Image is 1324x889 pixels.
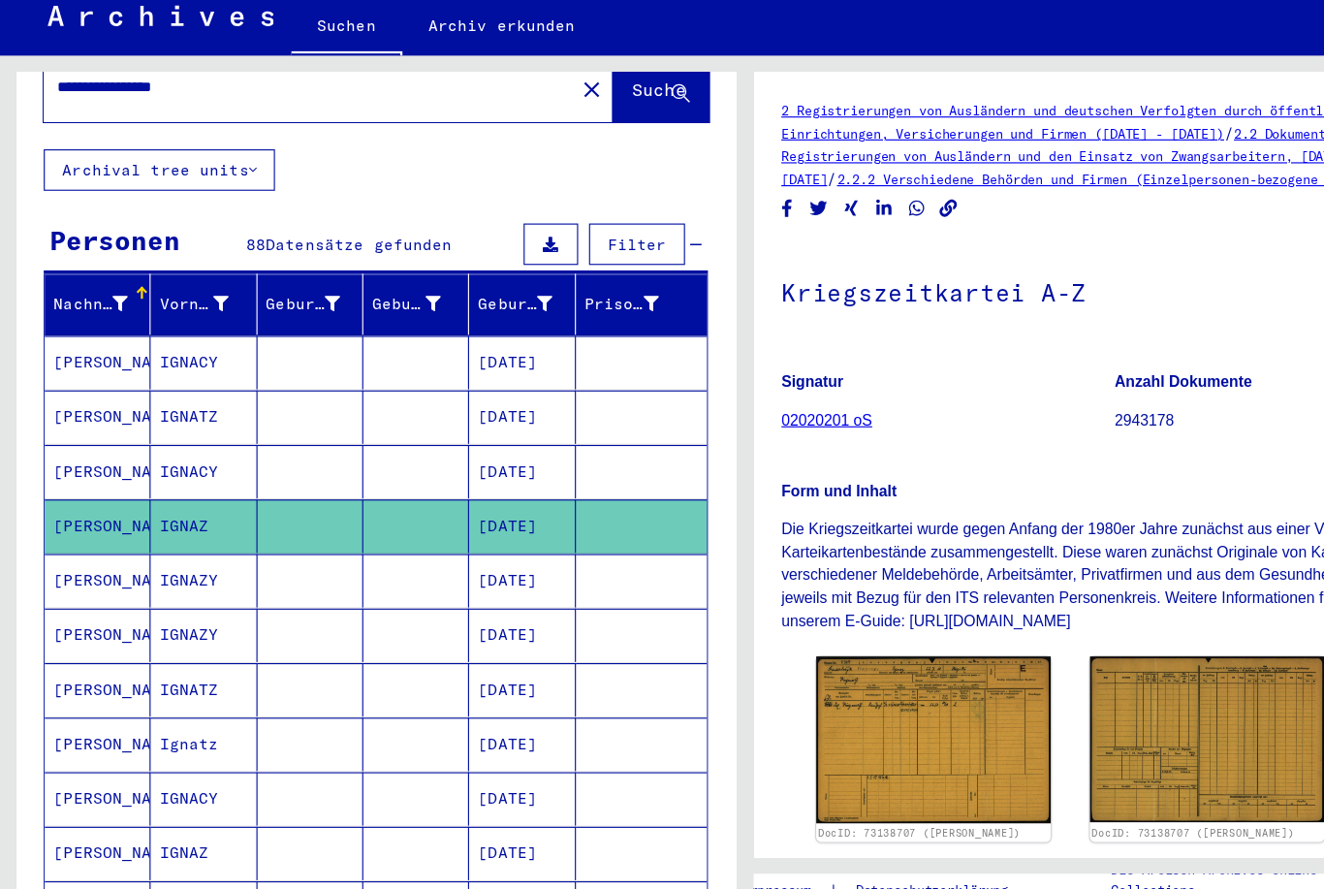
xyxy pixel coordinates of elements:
[358,43,535,89] a: Archiv erkunden
[417,391,511,438] mat-cell: [DATE]
[744,825,919,845] a: Datenschutzerklärung
[725,627,933,776] img: 001.jpg
[40,342,134,390] mat-cell: [PERSON_NAME]
[40,633,134,681] mat-cell: [PERSON_NAME]
[991,375,1113,391] b: Anzahl Dokumente
[694,155,1218,210] a: 2.2 Dokumente über Registrierungen von Ausländern und den Einsatz von Zwangsarbeitern, [DATE] - [...
[968,627,1177,774] img: 002.jpg
[717,217,738,241] button: Share on Twitter
[425,299,515,330] div: Geburtsdatum
[540,252,592,270] span: Filter
[735,194,743,211] span: /
[134,391,228,438] mat-cell: IGNATZ
[417,287,511,341] mat-header-cell: Geburtsdatum
[40,488,134,535] mat-cell: [PERSON_NAME]
[417,778,511,826] mat-cell: [DATE]
[545,92,630,152] button: Suche
[40,682,134,729] mat-cell: [PERSON_NAME]
[694,135,1203,170] a: 2 Registrierungen von Ausländern und deutschen Verfolgten durch öffentliche Einrichtungen, Versic...
[1088,153,1096,171] span: /
[47,299,138,330] div: Nachname
[40,585,134,632] mat-cell: [PERSON_NAME]
[694,472,797,488] b: Form und Inhalt
[40,287,134,341] mat-header-cell: Nachname
[417,633,511,681] mat-cell: [DATE]
[16,18,243,67] img: Arolsen_neg.svg
[727,778,907,789] a: DocID: 73138707 ([PERSON_NAME])
[833,217,853,241] button: Copy link
[331,299,416,330] div: Geburt‏
[40,391,134,438] mat-cell: [PERSON_NAME]
[988,809,1230,843] p: Die Arolsen Archives Online-Collections
[417,342,511,390] mat-cell: [DATE]
[47,304,113,325] div: Nachname
[134,585,228,632] mat-cell: IGNAZY
[229,287,323,341] mat-header-cell: Geburtsname
[134,827,228,874] mat-cell: JGNATZ
[236,304,302,325] div: Geburtsname
[970,778,1151,789] a: DocID: 73138707 ([PERSON_NAME])
[561,113,610,133] span: Suche
[520,299,610,330] div: Prisoner #
[40,827,134,874] mat-cell: [PERSON_NAME]
[40,730,134,778] mat-cell: [PERSON_NAME]
[1262,17,1283,31] span: DE
[988,843,1230,878] p: wurden entwickelt in Partnerschaft mit
[134,342,228,390] mat-cell: IGNACY
[417,439,511,487] mat-cell: [DATE]
[40,778,134,826] mat-cell: [PERSON_NAME]
[804,217,825,241] button: Share on WhatsApp
[1239,804,1285,850] div: Zustimmung ändern
[134,439,228,487] mat-cell: IGNACY
[134,778,228,826] mat-cell: IGNAZ
[417,827,511,874] mat-cell: [DATE]
[417,682,511,729] mat-cell: [DATE]
[659,825,736,845] a: Impressum
[659,845,919,863] p: Copyright © Arolsen Archives, 2021
[417,730,511,778] mat-cell: [DATE]
[417,585,511,632] mat-cell: [DATE]
[134,682,228,729] mat-cell: Ignatz
[694,375,749,391] b: Signatur
[514,111,537,135] mat-icon: close
[134,287,228,341] mat-header-cell: Vorname
[991,407,1286,428] p: 2943178
[236,252,402,270] span: Datensätze gefunden
[323,287,417,341] mat-header-cell: Geburt‏
[694,504,1285,606] p: Die Kriegszeitkartei wurde gegen Anfang der 1980er Jahre zunächst aus einer Vielzahl kleinerer Ka...
[417,536,511,584] mat-cell: [DATE]
[142,304,203,325] div: Vorname
[694,409,774,425] a: 02020201 oS
[746,217,767,241] button: Share on Xing
[523,242,609,279] button: Filter
[134,633,228,681] mat-cell: IGNATZ
[512,287,628,341] mat-header-cell: Prisoner #
[1234,819,1307,868] img: yv_logo.png
[40,536,134,584] mat-cell: [PERSON_NAME]
[694,260,1285,345] h1: Kriegszeitkartei A-Z
[236,299,327,330] div: Geburtsname
[134,488,228,535] mat-cell: IGNAZ
[331,304,392,325] div: Geburt‏
[425,304,490,325] div: Geburtsdatum
[259,43,358,93] a: Suchen
[39,176,244,213] button: Archival tree units
[659,825,919,845] div: |
[417,488,511,535] mat-cell: [DATE]
[689,217,709,241] button: Share on Facebook
[44,239,160,274] div: Personen
[134,536,228,584] mat-cell: IGNAZY
[743,196,1252,210] a: 2.2.2 Verschiedene Behörden und Firmen (Einzelpersonen-bezogene Unterlagen)
[506,103,545,142] button: Clear
[1240,805,1286,851] img: Zustimmung ändern
[1252,194,1261,211] span: /
[520,304,585,325] div: Prisoner #
[142,299,227,330] div: Vorname
[134,730,228,778] mat-cell: IGNACY
[219,252,236,270] span: 88
[40,439,134,487] mat-cell: [PERSON_NAME]
[775,217,796,241] button: Share on LinkedIn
